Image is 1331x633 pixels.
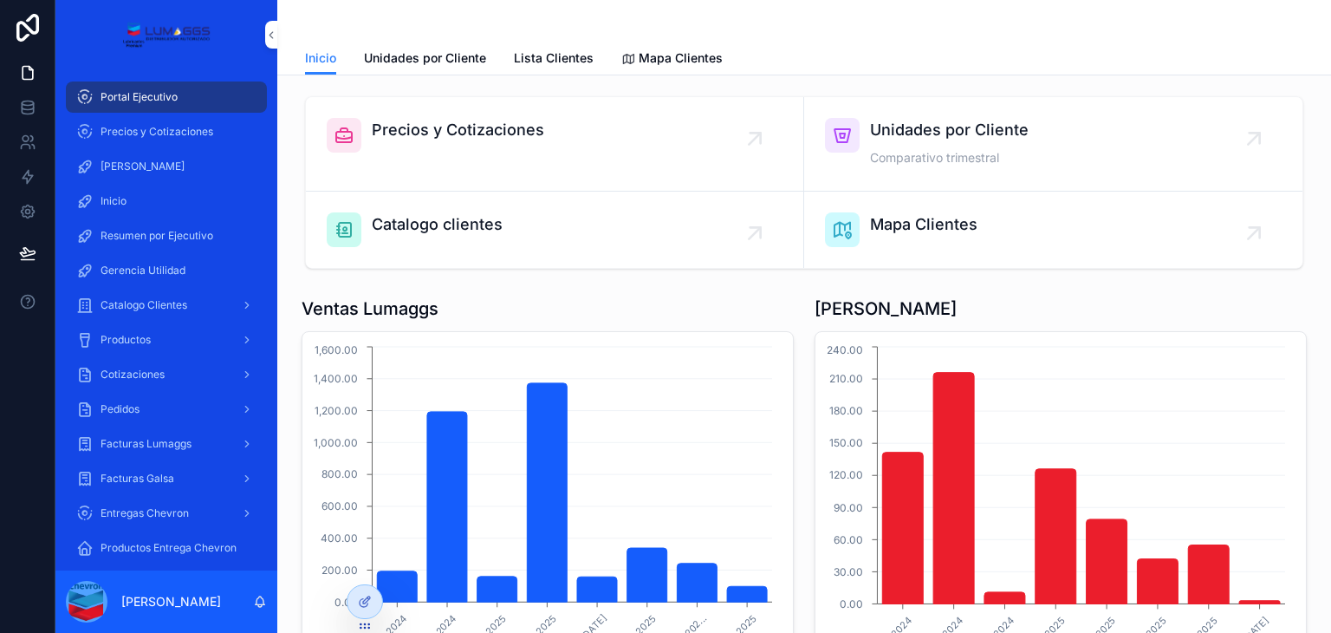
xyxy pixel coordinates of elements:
[514,49,594,67] span: Lista Clientes
[870,212,977,237] span: Mapa Clientes
[66,255,267,286] a: Gerencia Utilidad
[334,596,358,609] tspan: 0.00
[321,467,358,480] tspan: 800.00
[101,298,187,312] span: Catalogo Clientes
[870,149,1029,166] span: Comparativo trimestral
[101,333,151,347] span: Productos
[66,186,267,217] a: Inicio
[101,160,185,173] span: [PERSON_NAME]
[315,343,358,356] tspan: 1,600.00
[101,125,213,139] span: Precios y Cotizaciones
[834,565,863,578] tspan: 30.00
[372,118,544,142] span: Precios y Cotizaciones
[122,21,210,49] img: App logo
[840,597,863,610] tspan: 0.00
[305,49,336,67] span: Inicio
[829,372,863,385] tspan: 210.00
[101,229,213,243] span: Resumen por Ejecutivo
[66,290,267,321] a: Catalogo Clientes
[66,359,267,390] a: Cotizaciones
[101,541,237,555] span: Productos Entrega Chevron
[815,297,957,321] h1: [PERSON_NAME]
[66,151,267,182] a: [PERSON_NAME]
[101,437,192,451] span: Facturas Lumaggs
[66,324,267,356] a: Productos
[101,402,140,416] span: Pedidos
[372,212,503,237] span: Catalogo clientes
[829,404,863,417] tspan: 180.00
[870,118,1029,142] span: Unidades por Cliente
[101,264,185,277] span: Gerencia Utilidad
[55,69,277,571] div: scrollable content
[302,297,438,321] h1: Ventas Lumaggs
[66,394,267,425] a: Pedidos
[829,468,863,481] tspan: 120.00
[306,192,804,268] a: Catalogo clientes
[66,532,267,564] a: Productos Entrega Chevron
[66,428,267,460] a: Facturas Lumaggs
[314,436,358,449] tspan: 1,000.00
[321,499,358,512] tspan: 600.00
[66,463,267,494] a: Facturas Galsa
[66,82,267,113] a: Portal Ejecutivo
[364,42,486,77] a: Unidades por Cliente
[306,97,804,192] a: Precios y Cotizaciones
[121,593,221,610] p: [PERSON_NAME]
[66,220,267,251] a: Resumen por Ejecutivo
[364,49,486,67] span: Unidades por Cliente
[829,436,863,449] tspan: 150.00
[514,42,594,77] a: Lista Clientes
[804,192,1302,268] a: Mapa Clientes
[804,97,1302,192] a: Unidades por ClienteComparativo trimestral
[101,506,189,520] span: Entregas Chevron
[321,532,358,545] tspan: 400.00
[834,533,863,546] tspan: 60.00
[101,368,165,382] span: Cotizaciones
[321,564,358,577] tspan: 200.00
[66,498,267,529] a: Entregas Chevron
[305,42,336,75] a: Inicio
[315,404,358,417] tspan: 1,200.00
[66,116,267,147] a: Precios y Cotizaciones
[834,501,863,514] tspan: 90.00
[101,194,127,208] span: Inicio
[621,42,723,77] a: Mapa Clientes
[101,90,178,104] span: Portal Ejecutivo
[101,472,174,486] span: Facturas Galsa
[827,343,863,356] tspan: 240.00
[639,49,723,67] span: Mapa Clientes
[314,372,358,385] tspan: 1,400.00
